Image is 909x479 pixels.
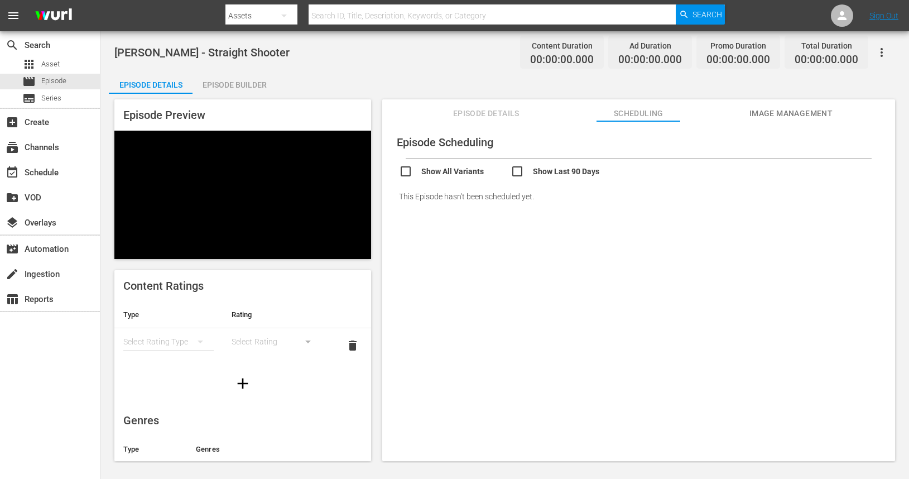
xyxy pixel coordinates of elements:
div: Promo Duration [706,38,770,54]
span: Genres [123,414,159,427]
div: Content Duration [530,38,594,54]
span: Series [22,92,36,105]
a: Sign Out [869,11,898,20]
button: Episode Builder [193,71,276,94]
span: Episode Details [444,107,528,121]
span: Create [6,116,19,129]
span: Content Ratings [123,279,204,293]
span: menu [7,9,20,22]
span: Reports [6,293,19,306]
span: Overlays [6,216,19,229]
button: delete [339,332,366,359]
span: Series [41,93,61,104]
span: 00:00:00.000 [618,54,682,66]
span: Episode [22,75,36,88]
span: [PERSON_NAME] - Straight Shooter [114,46,290,59]
th: Genres [187,436,336,463]
th: Type [114,436,187,463]
div: Episode Details [109,71,193,98]
span: Ingestion [6,267,19,281]
span: 00:00:00.000 [795,54,858,66]
button: Episode Details [109,71,193,94]
span: Scheduling [597,107,680,121]
div: Ad Duration [618,38,682,54]
th: Rating [223,301,331,328]
div: Episode Builder [193,71,276,98]
table: simple table [114,301,371,363]
span: Image Management [749,107,833,121]
span: Asset [22,58,36,71]
th: Type [114,301,223,328]
button: Search [676,4,725,25]
span: Episode Scheduling [397,136,493,149]
span: Search [692,4,722,25]
span: Channels [6,141,19,154]
span: 00:00:00.000 [706,54,770,66]
span: Asset [41,59,60,70]
div: This Episode hasn't been scheduled yet. [388,181,889,212]
span: Episode Preview [123,108,205,122]
span: VOD [6,191,19,204]
span: Automation [6,242,19,256]
span: Episode [41,75,66,87]
span: Schedule [6,166,19,179]
span: delete [346,339,359,352]
span: Search [6,39,19,52]
div: Total Duration [795,38,858,54]
span: 00:00:00.000 [530,54,594,66]
img: ans4CAIJ8jUAAAAAAAAAAAAAAAAAAAAAAAAgQb4GAAAAAAAAAAAAAAAAAAAAAAAAJMjXAAAAAAAAAAAAAAAAAAAAAAAAgAT5G... [27,3,80,29]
